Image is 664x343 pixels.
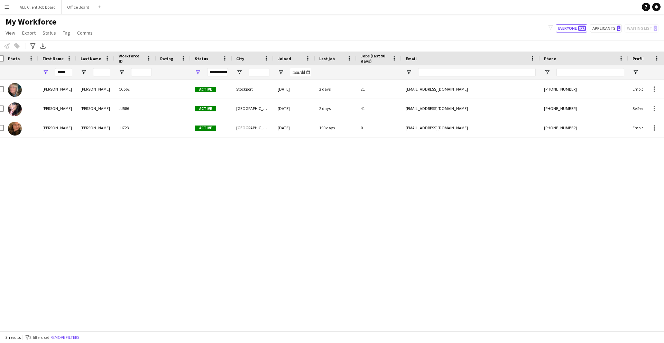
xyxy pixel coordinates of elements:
[274,99,315,118] div: [DATE]
[40,28,59,37] a: Status
[590,24,622,33] button: Applicants1
[3,28,18,37] a: View
[77,30,93,36] span: Comms
[578,26,586,31] span: 923
[81,56,101,61] span: Last Name
[74,28,95,37] a: Comms
[76,118,114,137] div: [PERSON_NAME]
[195,56,208,61] span: Status
[274,80,315,99] div: [DATE]
[278,56,291,61] span: Joined
[290,68,311,76] input: Joined Filter Input
[60,28,73,37] a: Tag
[114,118,156,137] div: JJ723
[55,68,72,76] input: First Name Filter Input
[617,26,620,31] span: 1
[249,68,269,76] input: City Filter Input
[195,69,201,75] button: Open Filter Menu
[556,24,587,33] button: Everyone923
[406,56,417,61] span: Email
[402,118,540,137] div: [EMAIL_ADDRESS][DOMAIN_NAME]
[361,53,389,64] span: Jobs (last 90 days)
[38,99,76,118] div: [PERSON_NAME]
[76,99,114,118] div: [PERSON_NAME]
[402,80,540,99] div: [EMAIL_ADDRESS][DOMAIN_NAME]
[633,56,646,61] span: Profile
[195,126,216,131] span: Active
[402,99,540,118] div: [EMAIL_ADDRESS][DOMAIN_NAME]
[195,106,216,111] span: Active
[278,69,284,75] button: Open Filter Menu
[357,80,402,99] div: 21
[29,42,37,50] app-action-btn: Advanced filters
[544,56,556,61] span: Phone
[633,69,639,75] button: Open Filter Menu
[14,0,62,14] button: ALL Client Job Board
[315,80,357,99] div: 2 days
[19,28,38,37] a: Export
[357,99,402,118] div: 41
[39,42,47,50] app-action-btn: Export XLSX
[119,53,144,64] span: Workforce ID
[8,122,22,136] img: Nicole Palmer
[236,69,242,75] button: Open Filter Menu
[81,69,87,75] button: Open Filter Menu
[315,99,357,118] div: 2 days
[160,56,173,61] span: Rating
[540,80,628,99] div: [PHONE_NUMBER]
[319,56,335,61] span: Last job
[8,102,22,116] img: Nicola Smith
[43,69,49,75] button: Open Filter Menu
[29,335,49,340] span: 2 filters set
[8,83,22,97] img: Nicola Lewis
[357,118,402,137] div: 0
[540,99,628,118] div: [PHONE_NUMBER]
[8,56,20,61] span: Photo
[93,68,110,76] input: Last Name Filter Input
[406,69,412,75] button: Open Filter Menu
[43,56,64,61] span: First Name
[274,118,315,137] div: [DATE]
[540,118,628,137] div: [PHONE_NUMBER]
[38,118,76,137] div: [PERSON_NAME]
[232,80,274,99] div: Stockport
[6,30,15,36] span: View
[236,56,244,61] span: City
[544,69,550,75] button: Open Filter Menu
[49,334,81,341] button: Remove filters
[62,0,95,14] button: Office Board
[195,87,216,92] span: Active
[76,80,114,99] div: [PERSON_NAME]
[114,80,156,99] div: CC562
[418,68,536,76] input: Email Filter Input
[6,17,56,27] span: My Workforce
[315,118,357,137] div: 199 days
[131,68,152,76] input: Workforce ID Filter Input
[232,99,274,118] div: [GEOGRAPHIC_DATA]
[63,30,70,36] span: Tag
[38,80,76,99] div: [PERSON_NAME]
[556,68,624,76] input: Phone Filter Input
[114,99,156,118] div: JJ586
[119,69,125,75] button: Open Filter Menu
[22,30,36,36] span: Export
[232,118,274,137] div: [GEOGRAPHIC_DATA]
[43,30,56,36] span: Status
